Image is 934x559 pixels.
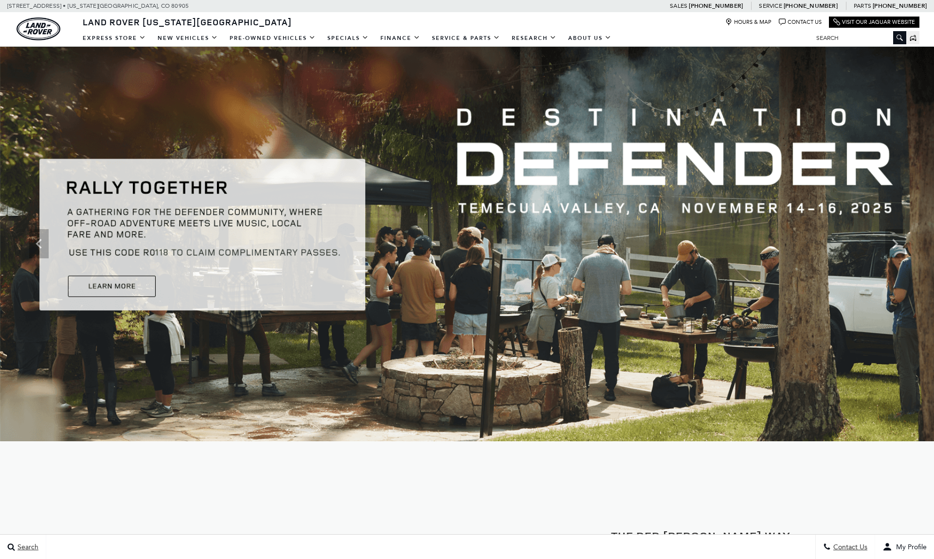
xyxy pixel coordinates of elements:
span: Service [759,2,782,9]
a: land-rover [17,18,60,40]
span: Land Rover [US_STATE][GEOGRAPHIC_DATA] [83,16,292,28]
a: Contact Us [779,18,822,26]
a: Pre-Owned Vehicles [224,30,322,47]
a: New Vehicles [152,30,224,47]
a: [STREET_ADDRESS] • [US_STATE][GEOGRAPHIC_DATA], CO 80905 [7,2,189,9]
a: Hours & Map [725,18,772,26]
a: [PHONE_NUMBER] [873,2,927,10]
span: Search [15,543,38,551]
h2: The Red [PERSON_NAME] Way [474,530,927,542]
a: Land Rover [US_STATE][GEOGRAPHIC_DATA] [77,16,298,28]
a: Service & Parts [426,30,506,47]
span: Parts [854,2,871,9]
a: Research [506,30,562,47]
a: Specials [322,30,375,47]
a: Visit Our Jaguar Website [833,18,915,26]
a: [PHONE_NUMBER] [784,2,838,10]
span: Sales [670,2,687,9]
nav: Main Navigation [77,30,617,47]
input: Search [809,32,906,44]
a: [PHONE_NUMBER] [689,2,743,10]
a: About Us [562,30,617,47]
a: Finance [375,30,426,47]
a: EXPRESS STORE [77,30,152,47]
button: user-profile-menu [875,535,934,559]
img: Land Rover [17,18,60,40]
span: Contact Us [831,543,867,551]
span: My Profile [892,543,927,551]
